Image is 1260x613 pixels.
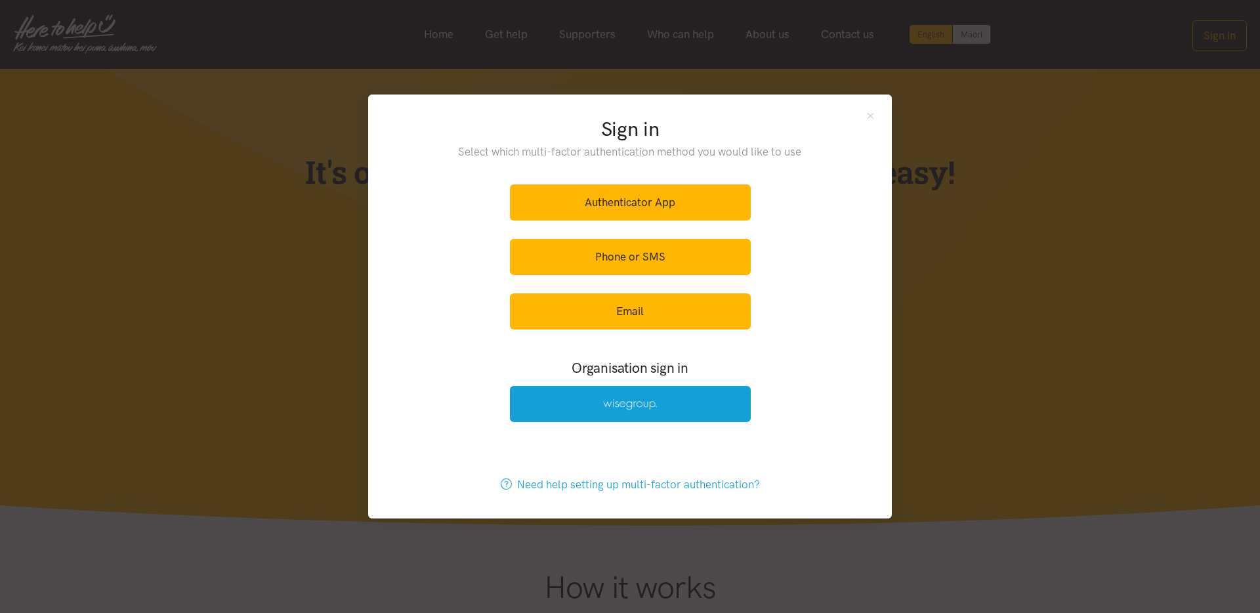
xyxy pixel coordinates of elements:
img: Wise Group [603,399,657,410]
h2: Sign in [432,116,829,143]
button: Close [865,110,876,121]
a: Phone or SMS [510,239,751,275]
a: Authenticator App [510,184,751,221]
a: Email [510,293,751,329]
h3: Organisation sign in [474,358,786,377]
p: Select which multi-factor authentication method you would like to use [432,143,829,161]
a: Need help setting up multi-factor authentication? [487,467,774,503]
